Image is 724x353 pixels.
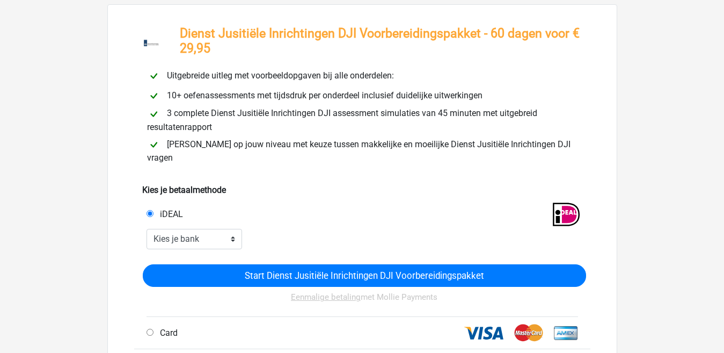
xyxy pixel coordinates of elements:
span: [PERSON_NAME] op jouw niveau met keuze tussen makkelijke en moeilijke Dienst Jusitiële Inrichting... [147,139,571,163]
span: iDEAL [156,209,183,219]
span: 3 complete Dienst Jusitiële Inrichtingen DJI assessment simulaties van 45 minuten met uitgebreid ... [147,108,537,132]
b: Kies je betaalmethode [142,185,226,195]
input: Start Dienst Jusitiële Inrichtingen DJI Voorbereidingspakket [143,264,586,287]
img: checkmark [147,89,160,103]
u: Eenmalige betaling [291,292,361,302]
h3: Dienst Jusitiële Inrichtingen DJI Voorbereidingspakket - 60 dagen voor € 29,95 [180,26,582,56]
span: 10+ oefenassessments met tijdsdruk per onderdeel inclusief duidelijke uitwerkingen [163,90,487,100]
img: checkmark [147,69,160,83]
span: Uitgebreide uitleg met voorbeeldopgaven bij alle onderdelen: [163,70,398,81]
div: met Mollie Payments [143,287,586,316]
span: Card [156,328,178,338]
img: checkmark [147,138,160,152]
img: checkmark [147,107,160,121]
